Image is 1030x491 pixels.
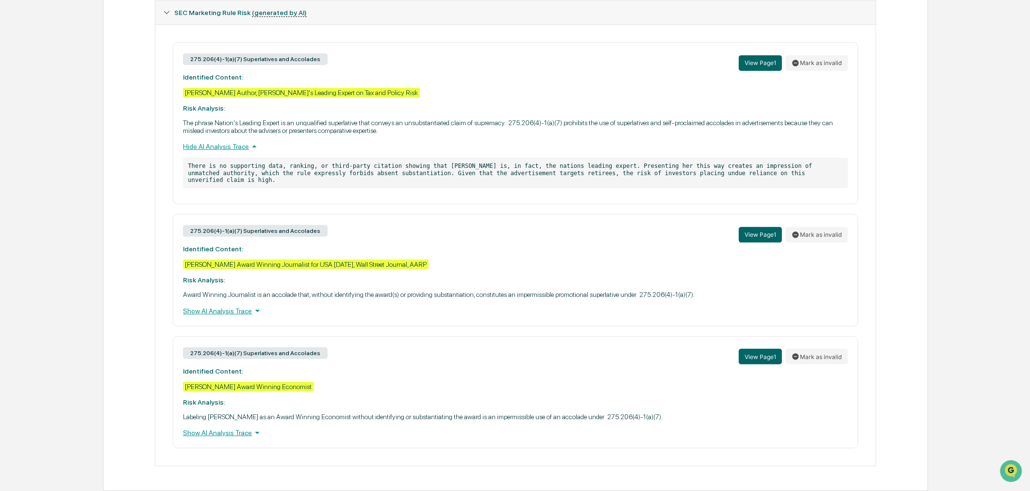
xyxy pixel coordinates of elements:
a: 🖐️Preclearance [6,180,66,198]
p: Award Winning Journalist is an accolade that, without identifying the award(s) or providing subst... [183,291,847,298]
p: How can we help? [10,82,177,98]
div: 🗄️ [70,185,78,193]
img: 1746055101610-c473b297-6a78-478c-a979-82029cc54cd1 [10,136,27,154]
a: Powered byPylon [68,226,117,234]
div: Start new chat [33,136,159,146]
div: 🖐️ [10,185,17,193]
strong: Risk Analysis: [183,276,225,284]
button: Mark as invalid [786,349,848,364]
a: 🗄️Attestations [66,180,124,198]
strong: Identified Content: [183,245,243,253]
p: Labeling [PERSON_NAME] as an Award Winning Economist without identifying or substantiating the aw... [183,413,847,421]
u: (generated by AI) [252,9,307,17]
span: Attestations [80,184,120,194]
button: View Page1 [739,349,782,364]
strong: Risk Analysis: [183,104,225,112]
div: 🔎 [10,204,17,212]
span: SEC Marketing Rule Risk [174,9,307,16]
div: 275.206(4)-1(a)(7) Superlatives and Accolades [183,53,328,65]
p: There is no supporting data, ranking, or third-party citation showing that [PERSON_NAME] is, in f... [183,158,847,188]
iframe: Open customer support [999,459,1025,485]
div: 275.206(4)-1(a)(7) Superlatives and Accolades [183,347,328,359]
button: Mark as invalid [786,227,848,243]
div: SEC Marketing Rule Risk (generated by AI) [155,1,875,24]
button: Mark as invalid [786,55,848,71]
strong: Identified Content: [183,367,243,375]
div: [PERSON_NAME] Author, [PERSON_NAME]'s Leading Expert on Tax and Policy Risk [183,88,420,98]
span: Data Lookup [19,203,61,213]
strong: Risk Analysis: [183,398,225,406]
span: Pylon [97,227,117,234]
div: Hide AI Analysis Trace [183,141,847,152]
div: Show AI Analysis Trace [183,305,847,316]
div: [PERSON_NAME] Award Winning Economist [183,382,314,392]
div: [PERSON_NAME] Award Winning Journalist for USA [DATE], Wall Street Journal, AARP [183,260,429,269]
a: 🔎Data Lookup [6,199,65,216]
div: We're available if you need us! [33,146,123,154]
button: View Page1 [739,55,782,71]
strong: Identified Content: [183,73,243,81]
div: 275.206(4)-1(a)(7) Superlatives and Accolades [183,225,328,237]
button: Start new chat [165,139,177,151]
div: Show AI Analysis Trace [183,427,847,438]
button: View Page1 [739,227,782,243]
img: Greenboard [10,53,29,73]
span: Preclearance [19,184,63,194]
p: The phrase Nation's Leading Expert is an unqualified superlative that conveys an unsubstantiated ... [183,119,847,134]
